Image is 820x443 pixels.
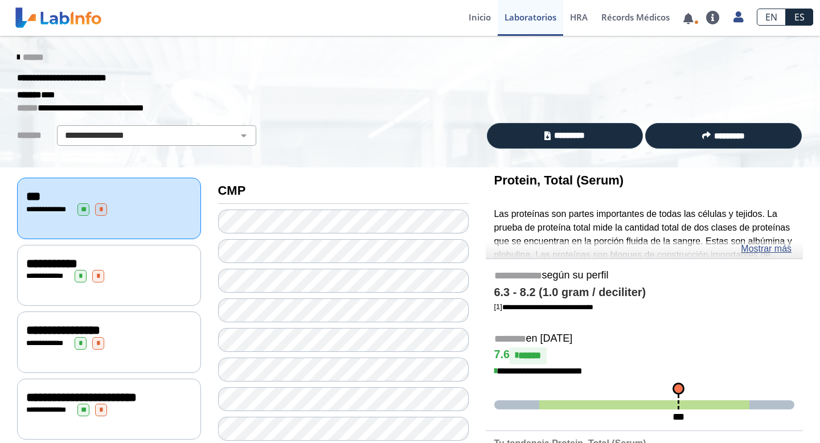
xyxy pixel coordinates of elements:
a: EN [757,9,786,26]
a: Mostrar más [741,242,792,256]
h5: en [DATE] [494,333,795,346]
b: Protein, Total (Serum) [494,173,624,187]
h5: según su perfil [494,269,795,282]
iframe: Help widget launcher [719,399,807,430]
a: ES [786,9,813,26]
h4: 7.6 [494,347,795,364]
b: CMP [218,183,246,198]
h4: 6.3 - 8.2 (1.0 gram / deciliter) [494,286,795,300]
span: HRA [570,11,588,23]
p: Las proteínas son partes importantes de todas las células y tejidos. La prueba de proteína total ... [494,207,795,289]
a: [1] [494,302,593,311]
